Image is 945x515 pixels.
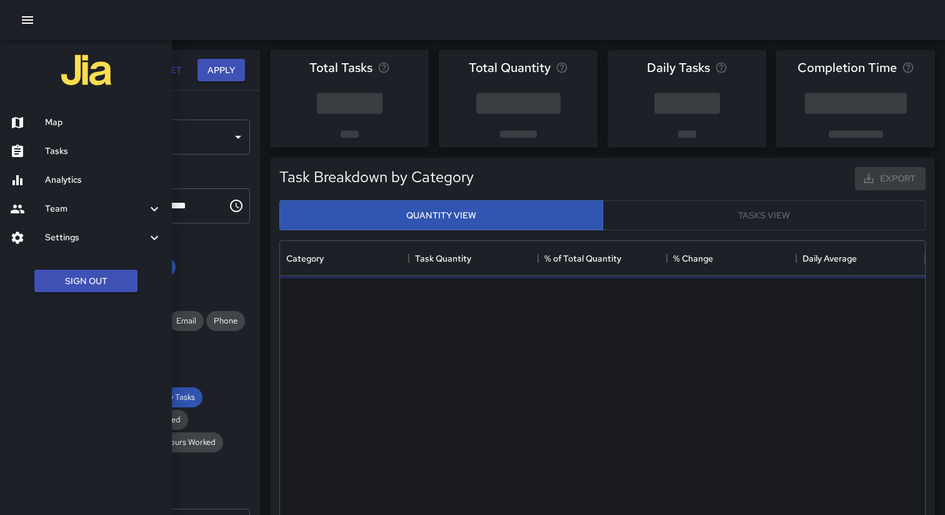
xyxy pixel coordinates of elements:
h6: Team [45,202,147,216]
h6: Map [45,116,162,130]
h6: Settings [45,231,147,245]
h6: Analytics [45,173,162,187]
h6: Tasks [45,145,162,158]
button: Sign Out [34,270,137,293]
img: jia-logo [61,45,111,95]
